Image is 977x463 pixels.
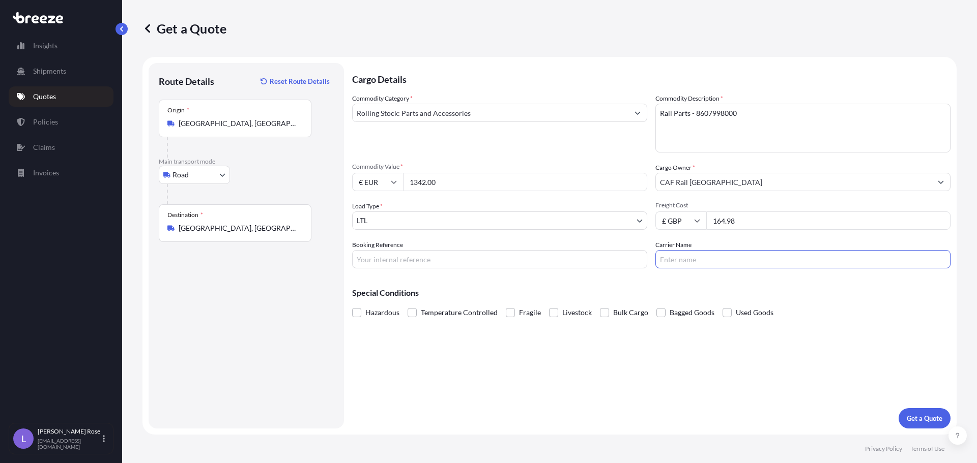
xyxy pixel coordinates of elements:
button: LTL [352,211,647,230]
a: Insights [9,36,113,56]
button: Select transport [159,166,230,184]
p: Cargo Details [352,63,951,94]
p: Get a Quote [142,20,226,37]
p: Invoices [33,168,59,178]
span: Bagged Goods [670,305,714,320]
a: Privacy Policy [865,445,902,453]
div: Destination [167,211,203,219]
input: Enter name [655,250,951,268]
a: Policies [9,112,113,132]
label: Commodity Category [352,94,413,104]
span: Freight Cost [655,201,951,209]
input: Origin [179,118,299,129]
input: Destination [179,223,299,233]
label: Cargo Owner [655,163,695,173]
p: [PERSON_NAME] Rose [38,427,101,436]
button: Get a Quote [899,408,951,428]
span: Hazardous [365,305,399,320]
span: Livestock [562,305,592,320]
a: Claims [9,137,113,158]
a: Terms of Use [910,445,944,453]
span: LTL [357,215,367,226]
span: Road [173,170,189,180]
span: Load Type [352,201,383,211]
div: Origin [167,106,189,114]
p: [EMAIL_ADDRESS][DOMAIN_NAME] [38,438,101,450]
span: Fragile [519,305,541,320]
p: Shipments [33,66,66,76]
p: Get a Quote [907,413,942,423]
span: Used Goods [736,305,773,320]
input: Select a commodity type [353,104,628,122]
button: Show suggestions [932,173,950,191]
p: Special Conditions [352,289,951,297]
a: Quotes [9,86,113,107]
p: Reset Route Details [270,76,330,86]
p: Quotes [33,91,56,102]
span: L [21,434,26,444]
label: Commodity Description [655,94,723,104]
p: Route Details [159,75,214,87]
span: Commodity Value [352,163,647,171]
span: Temperature Controlled [421,305,498,320]
p: Claims [33,142,55,152]
a: Shipments [9,61,113,81]
p: Insights [33,41,58,51]
button: Show suggestions [628,104,647,122]
p: Main transport mode [159,158,334,166]
label: Carrier Name [655,240,692,250]
input: Type amount [403,173,647,191]
label: Booking Reference [352,240,403,250]
input: Full name [656,173,932,191]
input: Your internal reference [352,250,647,268]
a: Invoices [9,163,113,183]
p: Policies [33,117,58,127]
span: Bulk Cargo [613,305,648,320]
input: Enter amount [706,211,951,230]
button: Reset Route Details [255,73,334,89]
